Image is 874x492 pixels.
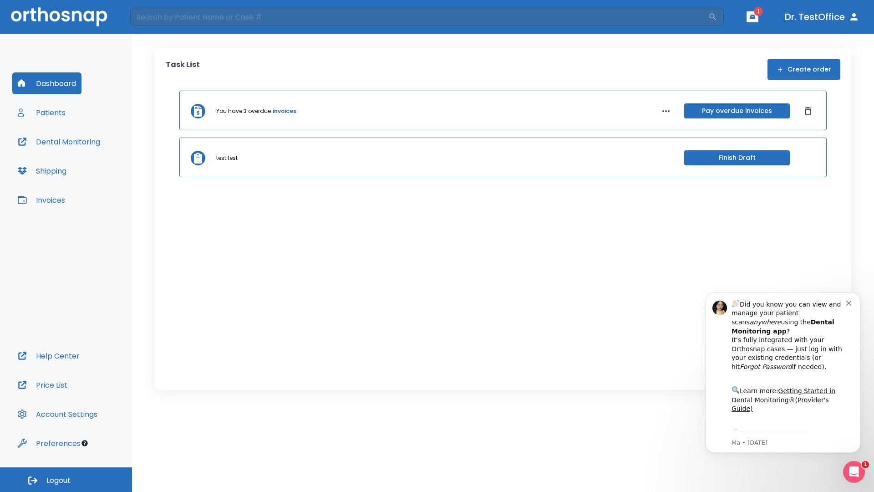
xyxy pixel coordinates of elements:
[154,20,162,27] button: Dismiss notification
[862,461,869,468] span: 1
[12,160,72,182] button: Shipping
[781,9,863,25] button: Dr. TestOffice
[843,461,865,483] iframe: Intercom live chat
[40,149,154,195] div: Download the app: | ​ Let us know if you need help getting started!
[12,403,103,425] button: Account Settings
[273,107,296,115] a: invoices
[40,160,154,168] p: Message from Ma, sent 3w ago
[692,279,874,467] iframe: Intercom notifications message
[754,7,763,16] span: 1
[46,476,71,486] span: Logout
[11,7,107,26] img: Orthosnap
[801,104,815,118] button: Dismiss
[12,189,71,211] button: Invoices
[216,154,238,162] p: test test
[81,439,89,447] div: Tooltip anchor
[216,107,271,115] p: You have 3 overdue
[166,59,200,80] p: Task List
[40,151,121,167] a: App Store
[12,345,85,367] button: Help Center
[130,8,708,26] input: Search by Patient Name or Case #
[12,131,106,153] button: Dental Monitoring
[12,374,73,396] button: Price List
[12,72,81,94] button: Dashboard
[684,103,790,118] button: Pay overdue invoices
[12,102,71,123] button: Patients
[684,150,790,165] button: Finish Draft
[767,59,840,80] button: Create order
[12,432,86,454] button: Preferences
